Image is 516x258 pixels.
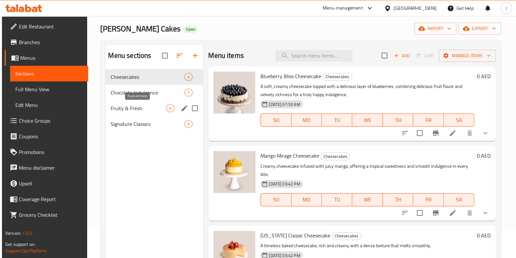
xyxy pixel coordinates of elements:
[15,85,83,93] span: Full Menu View
[477,205,493,221] button: show more
[266,101,303,108] span: [DATE] 07:53 AM
[444,52,491,60] span: Manage items
[324,195,350,204] span: TU
[180,103,189,113] button: edit
[506,5,507,12] span: J
[444,113,474,127] button: SA
[5,240,35,249] span: Get support on:
[108,51,151,60] h2: Menu sections
[185,121,192,127] span: 5
[213,72,255,113] img: Blueberry Bliss Cheesecake
[477,231,491,240] h6: 0 AED
[19,23,83,30] span: Edit Restaurant
[5,176,88,191] a: Upsell
[19,38,83,46] span: Branches
[324,115,350,125] span: TU
[462,125,477,141] button: delete
[19,117,83,125] span: Choice Groups
[105,85,203,100] div: Chocolate Indulgence7
[5,50,88,66] a: Menus
[166,104,174,112] div: items
[446,115,472,125] span: SA
[105,100,203,116] div: Fruity & Fresh4edit
[172,48,187,63] span: Sort sections
[321,152,350,160] div: Cheesecakes
[416,115,441,125] span: FR
[449,129,457,137] a: Edit menu item
[414,23,456,35] button: import
[158,49,172,62] span: Select all sections
[428,125,444,141] button: Branch-specific-item
[412,51,439,61] span: Select section first
[355,115,380,125] span: WE
[352,113,383,127] button: WE
[477,125,493,141] button: show more
[5,191,88,207] a: Coverage Report
[260,231,330,240] span: [US_STATE] Classic Cheesecake
[111,89,184,96] span: Chocolate Indulgence
[184,120,193,128] div: items
[446,195,472,204] span: SA
[322,193,352,206] button: TU
[105,116,203,132] div: Signature Classics5
[19,180,83,187] span: Upsell
[413,126,427,140] span: Select to update
[413,113,444,127] button: FR
[322,113,352,127] button: TU
[5,229,21,237] span: Version:
[15,70,83,77] span: Sections
[275,50,352,61] input: search
[332,232,361,240] span: Cheesecakes
[111,120,184,128] div: Signature Classics
[383,193,413,206] button: TH
[166,105,174,112] span: 4
[5,144,88,160] a: Promotions
[184,73,193,81] div: items
[323,73,352,80] span: Cheesecakes
[22,229,32,237] span: 1.0.0
[111,73,184,81] span: Cheesecakes
[294,115,319,125] span: MO
[416,195,441,204] span: FR
[187,48,203,63] button: Add section
[444,193,474,206] button: SA
[5,129,88,144] a: Coupons
[393,52,411,60] span: Add
[19,211,83,219] span: Grocery Checklist
[260,113,291,127] button: SU
[5,247,47,255] a: Support.OpsPlatform
[208,51,244,60] h2: Menu items
[413,193,444,206] button: FR
[260,82,474,99] p: A soft, creamy cheesecake topped with a delicious layer of blueberries, combining delicious fruit...
[260,151,319,161] span: Mango Mirage Cheesecake
[19,195,83,203] span: Coverage Report
[291,113,322,127] button: MO
[266,181,303,187] span: [DATE] 03:42 PM
[5,19,88,34] a: Edit Restaurant
[420,25,451,33] span: import
[477,151,491,160] h6: 0 AED
[322,73,352,81] div: Cheesecakes
[15,101,83,109] span: Edit Menu
[385,115,411,125] span: TH
[323,4,363,12] div: Menu-management
[464,25,496,33] span: export
[449,209,457,217] a: Edit menu item
[183,26,198,33] div: Open
[397,205,413,221] button: sort-choices
[260,71,321,81] span: Blueberry Bliss Cheesecake
[383,113,413,127] button: TH
[378,49,391,62] span: Select section
[391,51,412,61] button: Add
[428,205,444,221] button: Branch-specific-item
[260,193,291,206] button: SU
[185,74,192,80] span: 4
[5,34,88,50] a: Branches
[291,193,322,206] button: MO
[184,89,193,96] div: items
[260,242,474,250] p: A timeless baked cheesecake, rich and creamy with a dense texture that melts smoothly.
[111,104,166,112] span: Fruity & Fresh
[10,66,88,81] a: Sections
[105,69,203,85] div: Cheesecakes4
